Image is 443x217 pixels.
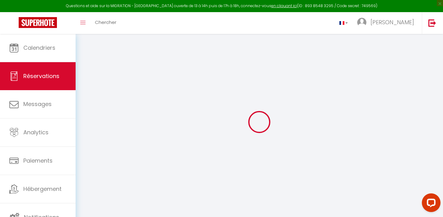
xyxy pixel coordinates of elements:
[23,44,55,52] span: Calendriers
[352,12,422,34] a: ... [PERSON_NAME]
[417,191,443,217] iframe: LiveChat chat widget
[271,3,297,8] a: en cliquant ici
[19,17,57,28] img: Super Booking
[23,185,62,193] span: Hébergement
[428,19,436,27] img: logout
[95,19,116,25] span: Chercher
[23,72,59,80] span: Réservations
[371,18,414,26] span: [PERSON_NAME]
[23,128,49,136] span: Analytics
[23,157,53,164] span: Paiements
[90,12,121,34] a: Chercher
[23,100,52,108] span: Messages
[357,18,366,27] img: ...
